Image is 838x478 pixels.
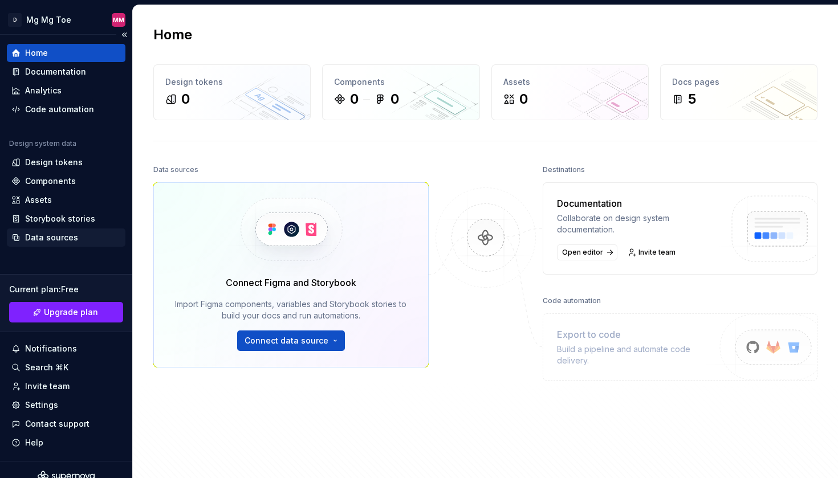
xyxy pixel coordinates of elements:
[153,26,192,44] h2: Home
[9,284,123,295] div: Current plan : Free
[557,328,719,341] div: Export to code
[660,64,817,120] a: Docs pages5
[25,362,68,373] div: Search ⌘K
[9,139,76,148] div: Design system data
[7,81,125,100] a: Analytics
[181,90,190,108] div: 0
[557,344,719,366] div: Build a pipeline and automate code delivery.
[2,7,130,32] button: DMg Mg ToeMM
[237,330,345,351] button: Connect data source
[7,44,125,62] a: Home
[25,343,77,354] div: Notifications
[7,63,125,81] a: Documentation
[25,381,70,392] div: Invite team
[7,340,125,358] button: Notifications
[165,76,299,88] div: Design tokens
[25,194,52,206] div: Assets
[7,377,125,395] a: Invite team
[170,299,412,321] div: Import Figma components, variables and Storybook stories to build your docs and run automations.
[519,90,528,108] div: 0
[25,104,94,115] div: Code automation
[25,232,78,243] div: Data sources
[503,76,637,88] div: Assets
[491,64,649,120] a: Assets0
[226,276,356,289] div: Connect Figma and Storybook
[25,175,76,187] div: Components
[44,307,98,318] span: Upgrade plan
[350,90,359,108] div: 0
[624,244,681,260] a: Invite team
[672,76,806,88] div: Docs pages
[25,157,83,168] div: Design tokens
[25,418,90,430] div: Contact support
[25,213,95,224] div: Storybook stories
[688,90,696,108] div: 5
[153,162,198,178] div: Data sources
[7,153,125,171] a: Design tokens
[638,248,676,257] span: Invite team
[25,85,62,96] div: Analytics
[322,64,479,120] a: Components00
[25,437,43,448] div: Help
[390,90,399,108] div: 0
[557,197,719,210] div: Documentation
[557,244,617,260] a: Open editor
[25,66,86,77] div: Documentation
[245,335,328,346] span: Connect data source
[7,358,125,377] button: Search ⌘K
[9,302,123,322] a: Upgrade plan
[557,213,719,235] div: Collaborate on design system documentation.
[113,15,124,24] div: MM
[334,76,467,88] div: Components
[7,415,125,433] button: Contact support
[7,172,125,190] a: Components
[543,162,585,178] div: Destinations
[7,210,125,228] a: Storybook stories
[7,100,125,119] a: Code automation
[116,27,132,43] button: Collapse sidebar
[25,47,48,59] div: Home
[7,396,125,414] a: Settings
[543,293,601,309] div: Code automation
[7,191,125,209] a: Assets
[7,434,125,452] button: Help
[7,228,125,247] a: Data sources
[8,13,22,27] div: D
[562,248,603,257] span: Open editor
[153,64,311,120] a: Design tokens0
[25,399,58,411] div: Settings
[26,14,71,26] div: Mg Mg Toe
